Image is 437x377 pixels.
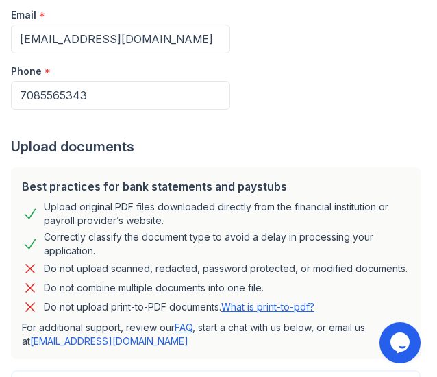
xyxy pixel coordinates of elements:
div: Correctly classify the document type to avoid a delay in processing your application. [44,230,410,258]
div: Do not combine multiple documents into one file. [44,280,264,296]
iframe: chat widget [379,322,423,363]
label: Email [11,8,36,22]
a: What is print-to-pdf? [221,301,314,313]
div: Upload original PDF files downloaded directly from the financial institution or payroll provider’... [44,200,410,228]
p: For additional support, review our , start a chat with us below, or email us at [22,321,410,348]
div: Upload documents [11,137,426,156]
a: FAQ [175,321,192,333]
div: Do not upload scanned, redacted, password protected, or modified documents. [44,260,408,277]
p: Do not upload print-to-PDF documents. [44,300,314,314]
div: Best practices for bank statements and paystubs [22,178,410,195]
label: Phone [11,64,42,78]
a: [EMAIL_ADDRESS][DOMAIN_NAME] [30,335,188,347]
